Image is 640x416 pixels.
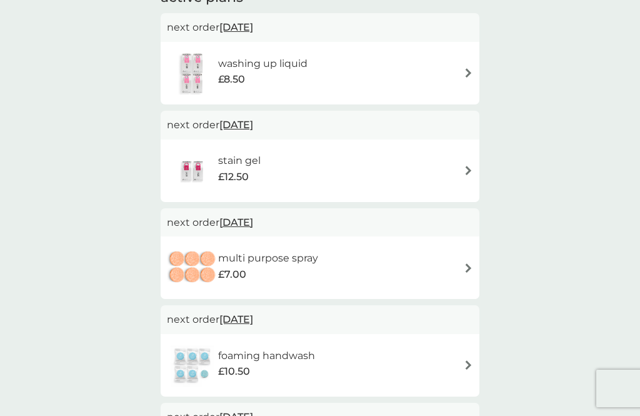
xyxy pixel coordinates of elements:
[218,169,249,185] span: £12.50
[167,19,473,36] p: next order
[218,250,318,266] h6: multi purpose spray
[218,348,315,364] h6: foaming handwash
[218,71,245,88] span: £8.50
[218,56,307,72] h6: washing up liquid
[167,51,218,95] img: washing up liquid
[464,68,473,78] img: arrow right
[167,149,218,193] img: stain gel
[218,266,246,283] span: £7.00
[219,307,253,332] span: [DATE]
[219,15,253,39] span: [DATE]
[464,263,473,273] img: arrow right
[167,117,473,133] p: next order
[464,166,473,175] img: arrow right
[219,210,253,235] span: [DATE]
[167,312,473,328] p: next order
[219,113,253,137] span: [DATE]
[167,343,218,387] img: foaming handwash
[218,363,250,380] span: £10.50
[167,246,218,290] img: multi purpose spray
[167,215,473,231] p: next order
[218,153,261,169] h6: stain gel
[464,360,473,370] img: arrow right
